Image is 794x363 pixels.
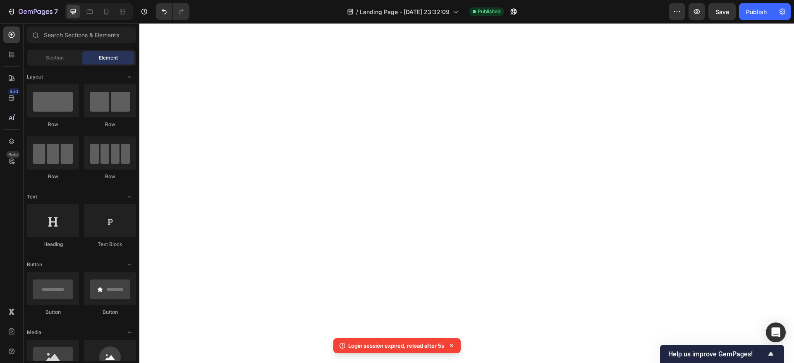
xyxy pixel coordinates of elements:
[27,261,42,268] span: Button
[746,7,767,16] div: Publish
[123,258,136,271] span: Toggle open
[27,173,79,180] div: Row
[27,193,37,201] span: Text
[84,241,136,248] div: Text Block
[54,7,58,17] p: 7
[27,241,79,248] div: Heading
[27,308,79,316] div: Button
[123,70,136,84] span: Toggle open
[84,121,136,128] div: Row
[84,308,136,316] div: Button
[156,3,189,20] div: Undo/Redo
[99,54,118,62] span: Element
[8,88,20,95] div: 450
[27,121,79,128] div: Row
[27,329,41,336] span: Media
[739,3,774,20] button: Publish
[139,23,794,363] iframe: Design area
[46,54,64,62] span: Section
[348,342,444,350] p: Login session expired, reload after 5s
[27,26,136,43] input: Search Sections & Elements
[3,3,62,20] button: 7
[668,350,766,358] span: Help us improve GemPages!
[84,173,136,180] div: Row
[356,7,358,16] span: /
[715,8,729,15] span: Save
[123,326,136,339] span: Toggle open
[766,322,786,342] div: Open Intercom Messenger
[27,73,43,81] span: Layout
[668,349,776,359] button: Show survey - Help us improve GemPages!
[123,190,136,203] span: Toggle open
[6,151,20,158] div: Beta
[478,8,500,15] span: Published
[360,7,450,16] span: Landing Page - [DATE] 23:32:09
[708,3,736,20] button: Save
